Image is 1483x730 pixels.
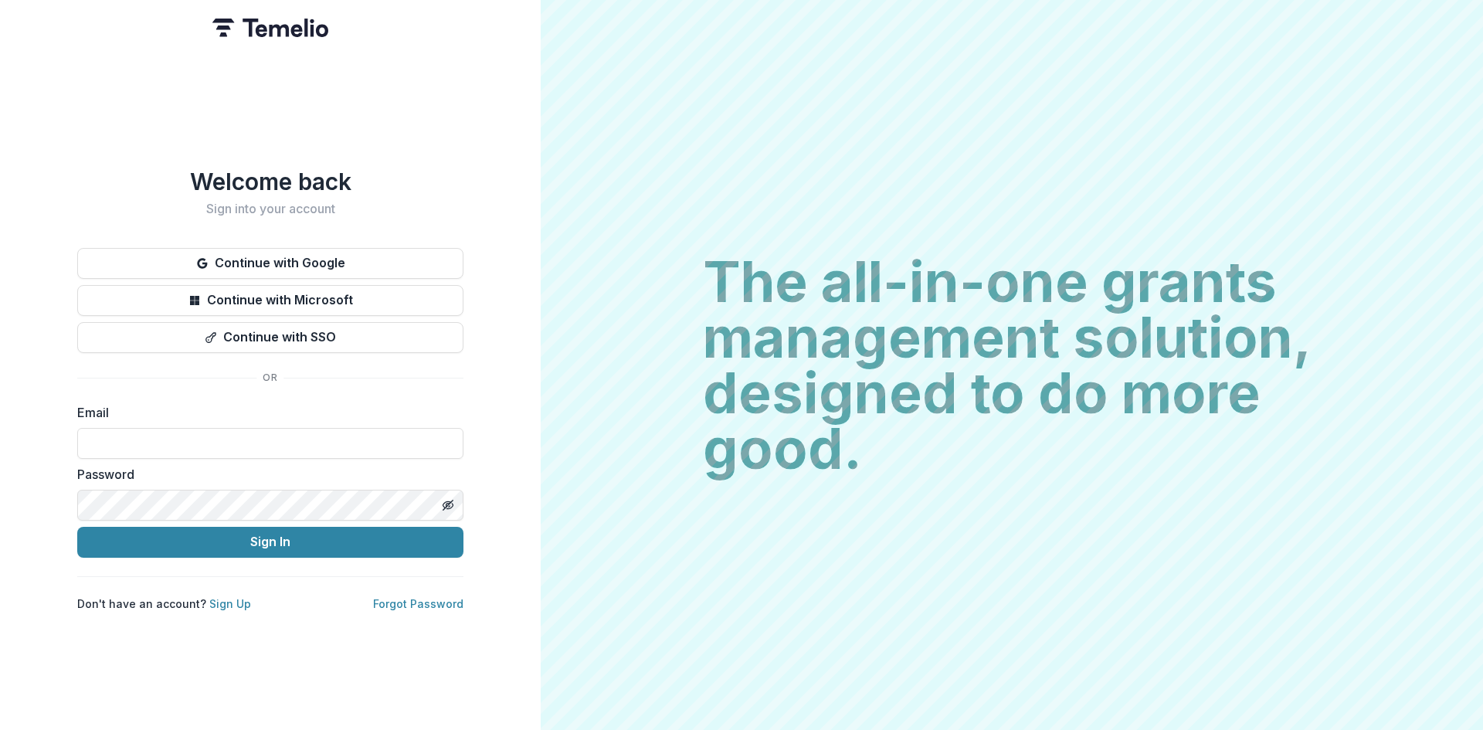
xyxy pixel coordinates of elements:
button: Continue with SSO [77,322,463,353]
label: Password [77,465,454,484]
label: Email [77,403,454,422]
button: Continue with Microsoft [77,285,463,316]
h2: Sign into your account [77,202,463,216]
button: Toggle password visibility [436,493,460,518]
button: Sign In [77,527,463,558]
p: Don't have an account? [77,596,251,612]
img: Temelio [212,19,328,37]
button: Continue with Google [77,248,463,279]
a: Sign Up [209,597,251,610]
h1: Welcome back [77,168,463,195]
a: Forgot Password [373,597,463,610]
